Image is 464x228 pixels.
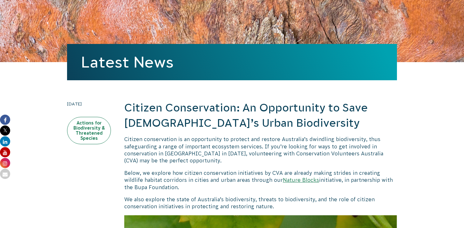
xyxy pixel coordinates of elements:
p: We also explore the state of Australia’s biodiversity, threats to biodiversity, and the role of c... [124,196,397,210]
h2: Citizen Conservation: An Opportunity to Save [DEMOGRAPHIC_DATA]’s Urban Biodiversity [124,100,397,131]
a: Nature Blocks [283,177,319,183]
p: Citizen conservation is an opportunity to protect and restore Australia’s dwindling biodiversity,... [124,136,397,164]
time: [DATE] [67,100,111,107]
a: Actions for Biodiversity & Threatened Species [67,117,111,144]
p: Below, we explore how citizen conservation initiatives by CVA are already making strides in creat... [124,169,397,191]
a: Latest News [81,53,174,71]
